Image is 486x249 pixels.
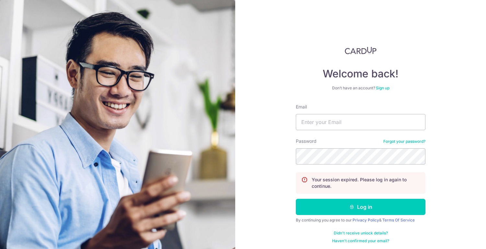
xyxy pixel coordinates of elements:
[332,238,389,243] a: Haven't confirmed your email?
[345,47,376,54] img: CardUp Logo
[296,199,425,215] button: Log in
[296,114,425,130] input: Enter your Email
[334,231,388,236] a: Didn't receive unlock details?
[296,104,307,110] label: Email
[312,176,420,189] p: Your session expired. Please log in again to continue.
[376,85,389,90] a: Sign up
[296,218,425,223] div: By continuing you agree to our &
[382,218,415,222] a: Terms Of Service
[353,218,379,222] a: Privacy Policy
[296,85,425,91] div: Don’t have an account?
[383,139,425,144] a: Forgot your password?
[296,138,317,144] label: Password
[296,67,425,80] h4: Welcome back!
